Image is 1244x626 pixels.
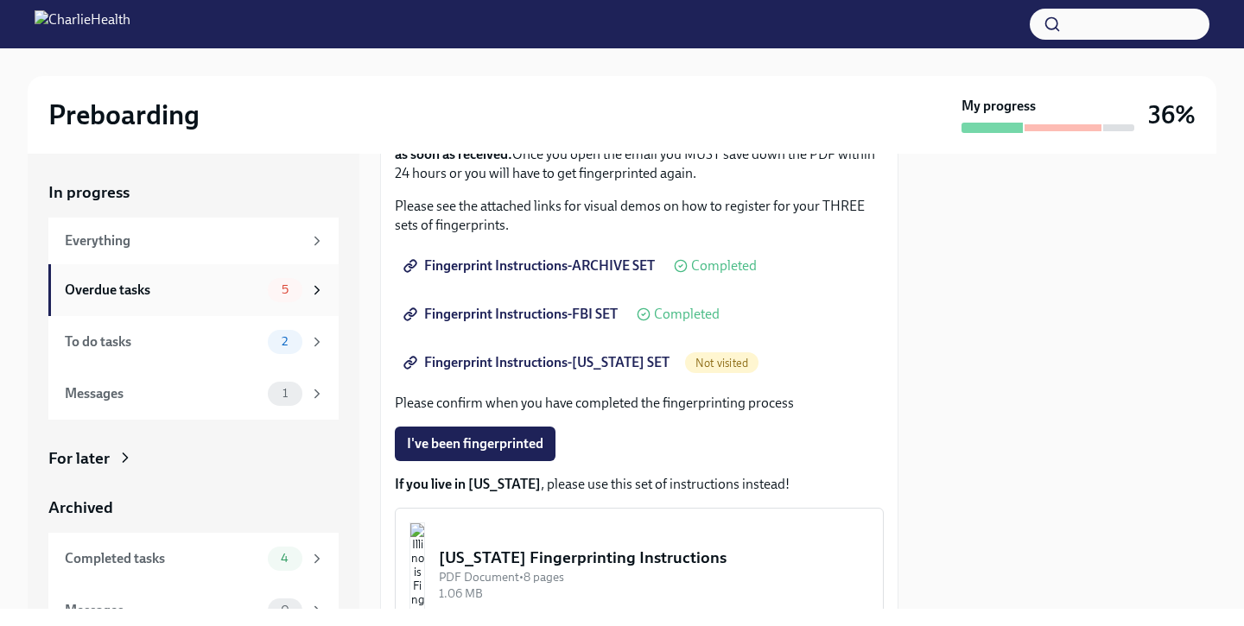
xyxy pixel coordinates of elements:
div: [US_STATE] Fingerprinting Instructions [439,547,869,569]
span: 5 [271,283,299,296]
span: 2 [271,335,298,348]
a: Fingerprint Instructions-ARCHIVE SET [395,249,667,283]
div: PDF Document • 8 pages [439,569,869,585]
span: Completed [691,259,757,273]
a: Completed tasks4 [48,533,339,585]
span: 1 [272,387,298,400]
div: For later [48,447,110,470]
span: Completed [654,307,720,321]
a: Fingerprint Instructions-FBI SET [395,297,630,332]
img: CharlieHealth [35,10,130,38]
h2: Preboarding [48,98,200,132]
strong: My progress [962,97,1036,116]
span: Fingerprint Instructions-ARCHIVE SET [407,257,655,275]
span: Not visited [685,357,758,370]
a: Archived [48,496,339,519]
div: To do tasks [65,332,261,351]
a: For later [48,447,339,470]
a: Everything [48,218,339,264]
span: Fingerprint Instructions-FBI SET [407,306,618,323]
span: 4 [270,552,299,565]
span: Fingerprint Instructions-[US_STATE] SET [407,354,670,371]
span: 0 [270,604,300,617]
a: In progress [48,181,339,204]
a: Overdue tasks5 [48,264,339,316]
div: Completed tasks [65,549,261,568]
strong: If you live in [US_STATE] [395,476,541,492]
div: Messages [65,601,261,620]
p: , please use this set of instructions instead! [395,475,884,494]
a: To do tasks2 [48,316,339,368]
div: Overdue tasks [65,281,261,300]
a: Fingerprint Instructions-[US_STATE] SET [395,345,682,380]
p: Please confirm when you have completed the fingerprinting process [395,394,884,413]
div: Messages [65,384,261,403]
h3: 36% [1148,99,1196,130]
img: Illinois Fingerprinting Instructions [409,522,425,626]
span: I've been fingerprinted [407,435,543,452]
div: Everything [65,231,302,250]
button: I've been fingerprinted [395,427,555,461]
div: 1.06 MB [439,585,869,602]
a: Messages1 [48,368,339,420]
p: Please see the attached links for visual demos on how to register for your THREE sets of fingerpr... [395,197,884,235]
